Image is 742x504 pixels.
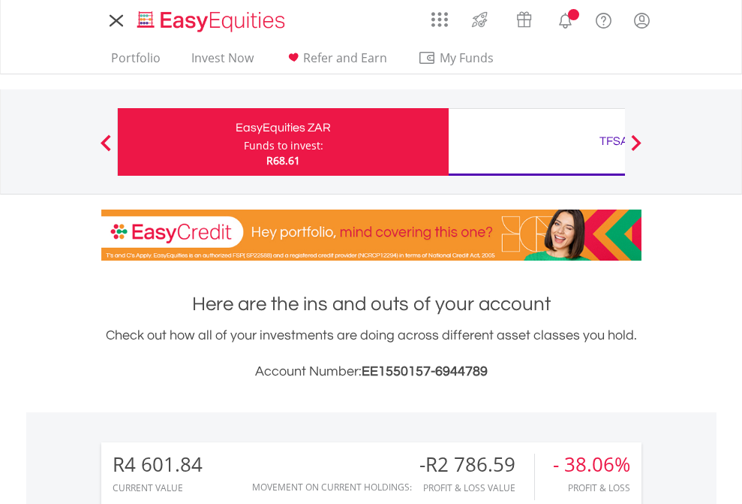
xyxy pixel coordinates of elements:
a: AppsGrid [422,4,458,28]
a: Portfolio [105,50,167,74]
img: grid-menu-icon.svg [431,11,448,28]
div: - 38.06% [553,454,630,475]
img: EasyEquities_Logo.png [134,9,291,34]
button: Next [621,142,651,157]
div: -R2 786.59 [419,454,534,475]
a: Vouchers [502,4,546,32]
img: EasyCredit Promotion Banner [101,210,641,261]
a: Home page [131,4,291,34]
span: R68.61 [266,153,300,167]
a: Notifications [546,4,584,34]
button: Previous [91,142,121,157]
span: My Funds [418,48,516,68]
h3: Account Number: [101,361,641,382]
a: Invest Now [185,50,260,74]
div: Movement on Current Holdings: [252,482,412,492]
a: FAQ's and Support [584,4,623,34]
div: Funds to invest: [244,138,323,153]
a: My Profile [623,4,661,37]
img: vouchers-v2.svg [512,8,536,32]
a: Refer and Earn [278,50,393,74]
img: thrive-v2.svg [467,8,492,32]
div: CURRENT VALUE [113,483,203,493]
div: EasyEquities ZAR [127,117,440,138]
span: Refer and Earn [303,50,387,66]
h1: Here are the ins and outs of your account [101,291,641,318]
div: Profit & Loss Value [419,483,534,493]
div: Check out how all of your investments are doing across different asset classes you hold. [101,325,641,382]
div: Profit & Loss [553,483,630,493]
span: EE1550157-6944789 [362,364,488,379]
div: R4 601.84 [113,454,203,475]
